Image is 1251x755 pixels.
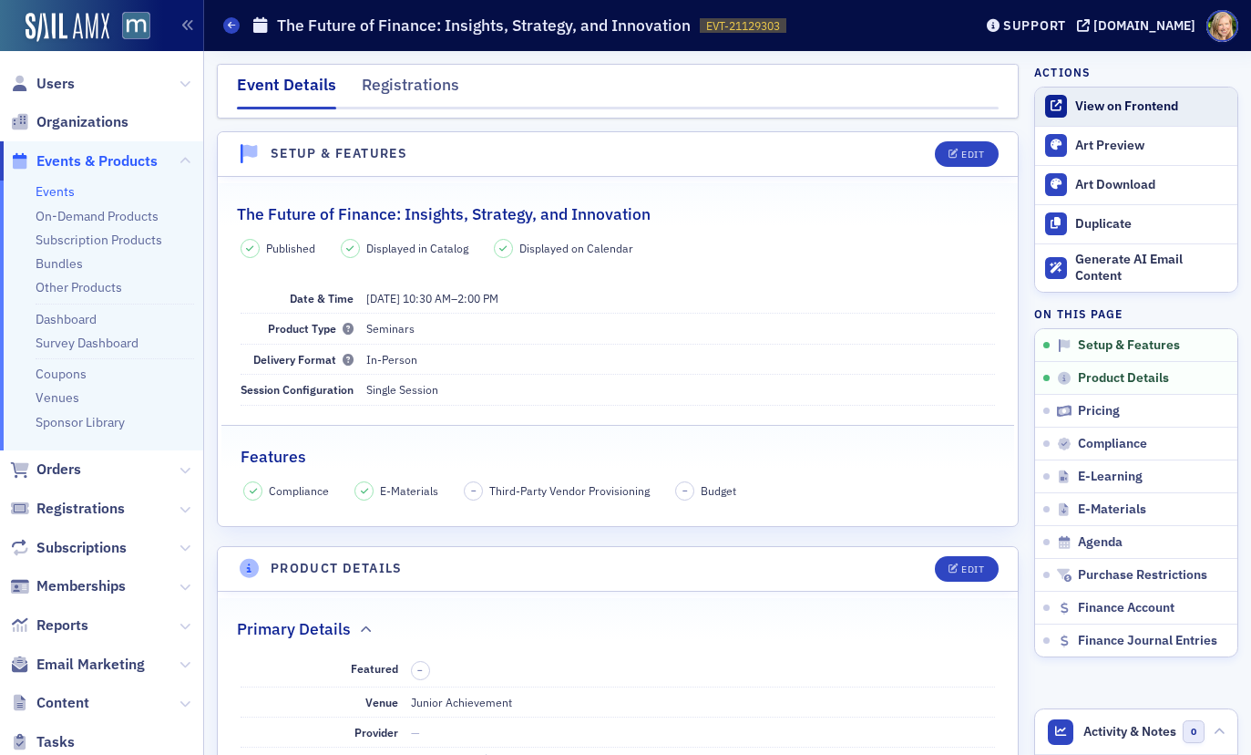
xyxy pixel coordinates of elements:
a: Other Products [36,279,122,295]
span: Email Marketing [36,655,145,675]
span: Purchase Restrictions [1078,567,1207,584]
div: Edit [961,564,984,574]
h2: Features [241,445,306,469]
span: Seminars [366,321,415,336]
img: SailAMX [122,12,150,40]
a: Bundles [36,255,83,272]
span: Organizations [36,112,128,132]
button: Generate AI Email Content [1035,243,1237,293]
div: Event Details [237,73,336,109]
div: Support [1003,17,1066,34]
span: Single Session [366,382,438,397]
span: Memberships [36,576,126,596]
button: Duplicate [1035,204,1237,243]
a: Events [36,183,75,200]
a: Organizations [10,112,128,132]
a: Memberships [10,576,126,596]
span: 0 [1183,720,1205,743]
time: 10:30 AM [403,291,451,305]
a: Venues [36,389,79,406]
span: Compliance [269,482,329,499]
span: Venue [365,695,398,709]
div: Art Preview [1075,138,1228,154]
span: Setup & Features [1078,337,1180,354]
a: Subscriptions [10,538,127,558]
a: Reports [10,615,88,636]
span: – [682,484,688,497]
span: Users [36,74,75,94]
h2: The Future of Finance: Insights, Strategy, and Innovation [237,202,651,226]
h2: Primary Details [237,617,351,641]
div: Generate AI Email Content [1075,252,1228,284]
span: Activity & Notes [1083,722,1176,741]
span: Events & Products [36,151,158,171]
span: E-Learning [1078,469,1143,485]
h1: The Future of Finance: Insights, Strategy, and Innovation [277,15,691,36]
span: Registrations [36,499,125,519]
a: View on Frontend [1035,88,1237,126]
h4: Product Details [271,559,403,578]
div: View on Frontend [1075,98,1228,115]
a: Art Preview [1035,127,1237,165]
span: Finance Account [1078,600,1174,616]
div: Duplicate [1075,216,1228,233]
span: Session Configuration [241,382,354,397]
span: E-Materials [1078,502,1146,518]
a: Email Marketing [10,655,145,675]
a: Tasks [10,732,75,752]
span: – [366,291,498,305]
a: Dashboard [36,311,97,327]
span: Delivery Format [253,352,354,367]
h4: Setup & Features [271,144,407,163]
a: Users [10,74,75,94]
span: Agenda [1078,534,1123,551]
span: — [411,725,420,739]
a: View Homepage [109,12,150,43]
span: E-Materials [380,482,438,499]
span: Pricing [1078,403,1120,419]
span: Featured [351,661,398,676]
span: Displayed on Calendar [519,240,633,256]
img: SailAMX [26,13,109,42]
div: Art Download [1075,177,1228,193]
a: Art Download [1035,165,1237,204]
button: Edit [935,141,998,167]
button: Edit [935,556,998,582]
span: Subscriptions [36,538,127,558]
span: Third-Party Vendor Provisioning [489,482,650,499]
a: Subscription Products [36,232,162,248]
span: – [471,484,477,497]
a: Orders [10,460,81,480]
span: Orders [36,460,81,480]
span: EVT-21129303 [706,18,780,34]
span: Product Type [268,321,354,336]
a: Survey Dashboard [36,335,138,351]
span: Product Details [1078,370,1169,387]
a: Events & Products [10,151,158,171]
span: Published [266,240,315,256]
a: Registrations [10,499,125,519]
div: Edit [961,150,984,160]
span: Finance Journal Entries [1078,633,1217,649]
span: Junior Achievement [411,695,512,709]
span: – [417,664,423,677]
span: Displayed in Catalog [366,240,468,256]
span: Content [36,693,89,713]
a: Content [10,693,89,713]
h4: Actions [1034,64,1091,80]
div: Registrations [362,73,459,107]
span: Profile [1206,10,1238,42]
div: [DOMAIN_NAME] [1093,17,1195,34]
span: Compliance [1078,436,1147,452]
span: In-Person [366,352,417,367]
time: 2:00 PM [457,291,498,305]
span: Provider [354,725,398,739]
button: [DOMAIN_NAME] [1077,19,1202,32]
a: Sponsor Library [36,414,125,430]
a: Coupons [36,366,87,382]
span: Tasks [36,732,75,752]
span: [DATE] [366,291,400,305]
span: Date & Time [290,291,354,305]
span: Budget [701,482,736,499]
